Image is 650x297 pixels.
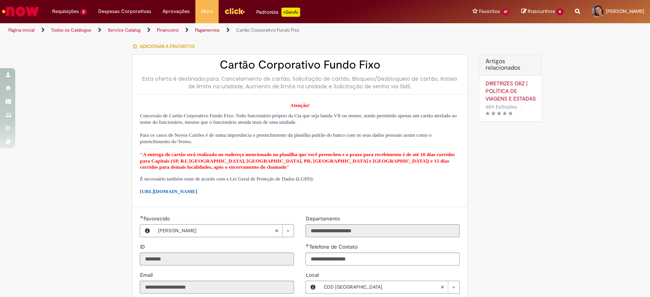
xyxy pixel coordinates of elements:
[154,225,294,237] a: [PERSON_NAME]Limpar campo Favorecido
[256,8,300,17] div: Padroniza
[501,9,510,15] span: 47
[163,8,190,15] span: Aprovações
[485,104,517,110] span: 4011 Exibições
[518,102,523,112] span: •
[80,9,87,15] span: 2
[319,281,459,293] a: CDD [GEOGRAPHIC_DATA]Limpar campo Local
[140,188,197,194] a: [URL][DOMAIN_NAME]
[132,38,198,54] button: Adicionar a Favoritos
[556,8,564,15] span: 4
[140,271,154,278] span: Somente leitura - Email
[140,216,143,219] span: Obrigatório Preenchido
[195,27,220,33] a: Pagamentos
[140,132,431,144] span: Para os casos de Novos Cartões é de suma importância o preenchimento da planilha padrão do banco ...
[157,27,179,33] a: Financeiro
[140,243,146,251] label: Somente leitura - ID
[143,215,171,222] span: Necessários - Favorecido
[436,281,448,293] abbr: Limpar campo Local
[98,8,151,15] span: Despesas Corporativas
[1,4,40,19] img: ServiceNow
[158,225,275,237] span: [PERSON_NAME]
[140,75,460,90] div: Esta oferta é destinada para: Cancelamento de cartão, Solicitação de cartão, Bloqueio/Desbloqueio...
[6,23,428,37] ul: Trilhas de página
[224,5,245,17] img: click_logo_yellow_360x200.png
[140,243,146,250] span: Somente leitura - ID
[305,224,460,237] input: Departamento
[305,244,309,247] span: Obrigatório Preenchido
[140,59,460,71] h2: Cartão Corporativo Fundo Fixo
[140,176,314,182] span: É necessário também estar de acordo com a Lei Geral de Proteção de Dados (LGPD):
[306,281,319,293] button: Local, Visualizar este registro CDD Ribeirão Preto
[290,102,310,108] span: Atenção!
[140,113,457,125] span: Concessão de Cartão Corporativo Fundo Fixo: Todo funcionário próprio da Cia que seja banda VII ou...
[323,281,440,293] span: CDD [GEOGRAPHIC_DATA]
[8,27,35,33] a: Página inicial
[271,225,282,237] abbr: Limpar campo Favorecido
[305,252,460,265] input: Telefone de Contato
[281,8,300,17] p: +GenAi
[521,8,564,15] a: Rascunhos
[606,8,644,14] span: [PERSON_NAME]
[236,27,299,33] a: Cartão Corporativo Fundo Fixo
[51,27,91,33] a: Todos os Catálogos
[140,281,294,294] input: Email
[52,8,79,15] span: Requisições
[479,8,500,15] span: Favoritos
[527,8,555,15] span: Rascunhos
[140,152,455,170] span: "A entrega do cartão será realizada no endereço mencionado na planilha que você preencheu e o pra...
[140,252,294,265] input: ID
[485,58,536,72] h3: Artigos relacionados
[140,271,154,279] label: Somente leitura - Email
[139,43,194,49] span: Adicionar a Favoritos
[305,271,320,278] span: Local
[309,243,359,250] span: Telefone de Contato
[108,27,141,33] a: Service Catalog
[305,215,341,222] label: Somente leitura - Departamento
[485,80,536,102] a: DIRETRIZES OBZ | POLÍTICA DE VIAGENS E ESTADAS
[201,8,213,15] span: More
[140,225,154,237] button: Favorecido, Visualizar este registro Isabela Ramos Lima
